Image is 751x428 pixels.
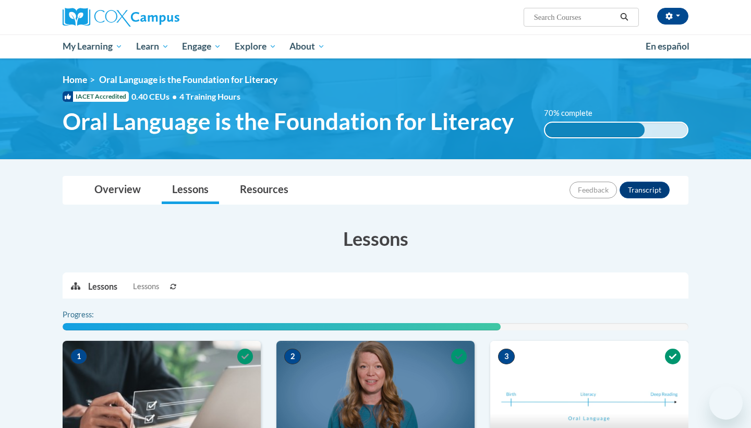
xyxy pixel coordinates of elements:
[88,281,117,292] p: Lessons
[639,35,696,57] a: En español
[570,182,617,198] button: Feedback
[47,34,704,58] div: Main menu
[133,281,159,292] span: Lessons
[283,34,332,58] a: About
[620,182,670,198] button: Transcript
[172,91,177,101] span: •
[498,349,515,364] span: 3
[63,108,514,135] span: Oral Language is the Foundation for Literacy
[56,34,129,58] a: My Learning
[63,91,129,102] span: IACET Accredited
[63,8,179,27] img: Cox Campus
[284,349,301,364] span: 2
[179,91,240,101] span: 4 Training Hours
[63,8,261,27] a: Cox Campus
[129,34,176,58] a: Learn
[63,309,123,320] label: Progress:
[709,386,743,420] iframe: Button to launch messaging window
[182,40,221,53] span: Engage
[228,34,283,58] a: Explore
[657,8,688,25] button: Account Settings
[99,74,277,85] span: Oral Language is the Foundation for Literacy
[63,74,87,85] a: Home
[162,176,219,204] a: Lessons
[289,40,325,53] span: About
[131,91,179,102] span: 0.40 CEUs
[235,40,276,53] span: Explore
[70,349,87,364] span: 1
[229,176,299,204] a: Resources
[646,41,689,52] span: En español
[136,40,169,53] span: Learn
[175,34,228,58] a: Engage
[616,11,632,23] button: Search
[63,225,688,252] h3: Lessons
[533,11,616,23] input: Search Courses
[63,40,123,53] span: My Learning
[545,123,645,137] div: 70% complete
[544,108,604,119] label: 70% complete
[84,176,151,204] a: Overview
